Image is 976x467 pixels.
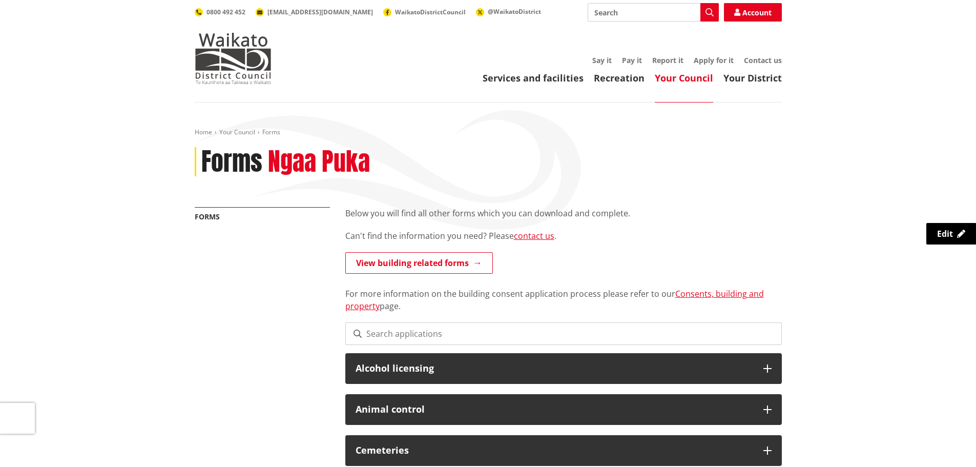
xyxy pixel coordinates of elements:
[476,7,541,16] a: @WaikatoDistrict
[694,55,734,65] a: Apply for it
[395,8,466,16] span: WaikatoDistrictCouncil
[483,72,584,84] a: Services and facilities
[588,3,719,22] input: Search input
[622,55,642,65] a: Pay it
[201,147,262,177] h1: Forms
[514,230,554,241] a: contact us
[723,72,782,84] a: Your District
[744,55,782,65] a: Contact us
[655,72,713,84] a: Your Council
[219,128,255,136] a: Your Council
[652,55,683,65] a: Report it
[256,8,373,16] a: [EMAIL_ADDRESS][DOMAIN_NAME]
[345,275,782,312] p: For more information on the building consent application process please refer to our page.
[594,72,645,84] a: Recreation
[262,128,280,136] span: Forms
[345,207,782,219] p: Below you will find all other forms which you can download and complete.
[345,252,493,274] a: View building related forms
[195,128,782,137] nav: breadcrumb
[488,7,541,16] span: @WaikatoDistrict
[356,404,753,415] h3: Animal control
[937,228,953,239] span: Edit
[206,8,245,16] span: 0800 492 452
[356,445,753,456] h3: Cemeteries
[345,288,764,312] a: Consents, building and property
[345,322,782,345] input: Search applications
[195,128,212,136] a: Home
[383,8,466,16] a: WaikatoDistrictCouncil
[724,3,782,22] a: Account
[592,55,612,65] a: Say it
[345,230,782,242] p: Can't find the information you need? Please .
[195,33,272,84] img: Waikato District Council - Te Kaunihera aa Takiwaa o Waikato
[356,363,753,374] h3: Alcohol licensing
[195,8,245,16] a: 0800 492 452
[268,147,370,177] h2: Ngaa Puka
[926,223,976,245] a: Edit
[195,212,220,221] a: Forms
[267,8,373,16] span: [EMAIL_ADDRESS][DOMAIN_NAME]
